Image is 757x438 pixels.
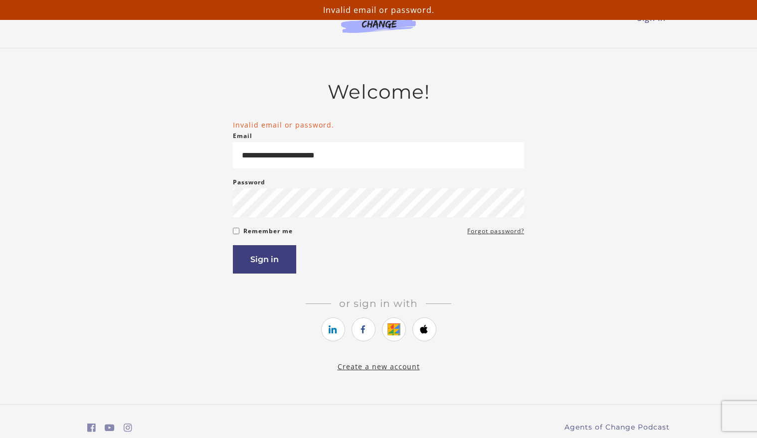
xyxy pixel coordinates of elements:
[105,421,115,435] a: https://www.youtube.com/c/AgentsofChangeTestPrepbyMeaganMitchell (Open in a new window)
[243,225,293,237] label: Remember me
[321,317,345,341] a: https://courses.thinkific.com/users/auth/linkedin?ss%5Breferral%5D=&ss%5Buser_return_to%5D=&ss%5B...
[352,317,376,341] a: https://courses.thinkific.com/users/auth/facebook?ss%5Breferral%5D=&ss%5Buser_return_to%5D=&ss%5B...
[105,423,115,433] i: https://www.youtube.com/c/AgentsofChangeTestPrepbyMeaganMitchell (Open in a new window)
[338,362,420,371] a: Create a new account
[233,120,524,130] li: Invalid email or password.
[412,317,436,341] a: https://courses.thinkific.com/users/auth/apple?ss%5Breferral%5D=&ss%5Buser_return_to%5D=&ss%5Bvis...
[331,297,426,309] span: Or sign in with
[467,225,524,237] a: Forgot password?
[87,423,96,433] i: https://www.facebook.com/groups/aswbtestprep (Open in a new window)
[124,423,132,433] i: https://www.instagram.com/agentsofchangeprep/ (Open in a new window)
[124,421,132,435] a: https://www.instagram.com/agentsofchangeprep/ (Open in a new window)
[565,422,670,433] a: Agents of Change Podcast
[4,4,753,16] p: Invalid email or password.
[233,245,296,274] button: Sign in
[233,80,524,104] h2: Welcome!
[233,130,252,142] label: Email
[382,317,406,341] a: https://courses.thinkific.com/users/auth/google?ss%5Breferral%5D=&ss%5Buser_return_to%5D=&ss%5Bvi...
[331,10,426,33] img: Agents of Change Logo
[233,176,265,188] label: Password
[87,421,96,435] a: https://www.facebook.com/groups/aswbtestprep (Open in a new window)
